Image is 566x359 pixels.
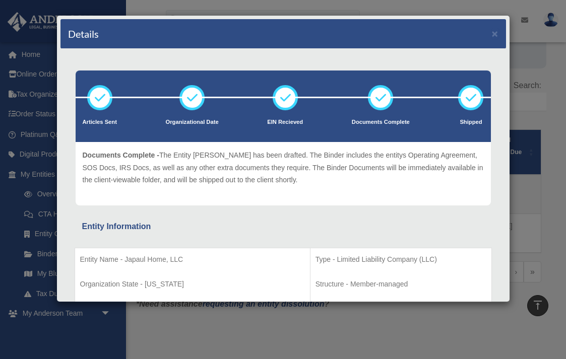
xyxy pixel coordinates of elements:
[80,278,305,291] p: Organization State - [US_STATE]
[458,117,483,127] p: Shipped
[68,27,99,41] h4: Details
[83,149,484,186] p: The Entity [PERSON_NAME] has been drafted. The Binder includes the entitys Operating Agreement, S...
[492,28,498,39] button: ×
[83,151,159,159] span: Documents Complete -
[316,253,486,266] p: Type - Limited Liability Company (LLC)
[82,220,484,234] div: Entity Information
[166,117,219,127] p: Organizational Date
[267,117,303,127] p: EIN Recieved
[83,117,117,127] p: Articles Sent
[316,278,486,291] p: Structure - Member-managed
[80,253,305,266] p: Entity Name - Japaul Home, LLC
[352,117,410,127] p: Documents Complete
